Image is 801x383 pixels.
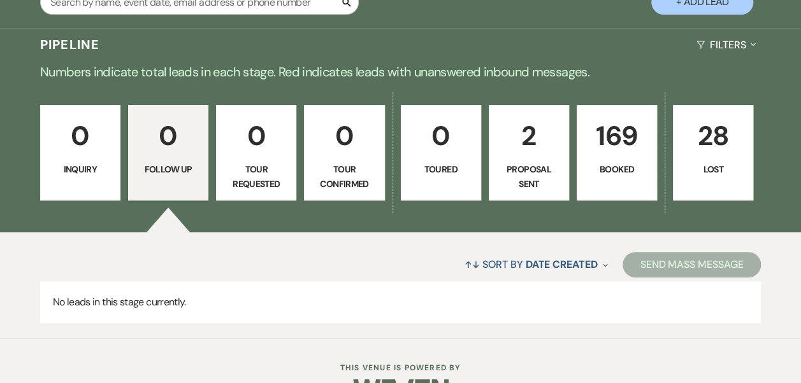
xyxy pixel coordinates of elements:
p: Toured [409,162,473,176]
p: 0 [409,115,473,157]
p: Lost [681,162,745,176]
p: Proposal Sent [497,162,561,191]
button: Sort By Date Created [459,247,612,281]
a: 0Tour Confirmed [304,105,384,200]
p: 28 [681,115,745,157]
p: Tour Confirmed [312,162,376,191]
a: 2Proposal Sent [489,105,569,200]
a: 0Follow Up [128,105,208,200]
span: Date Created [525,258,597,271]
p: 0 [48,115,112,157]
p: 2 [497,115,561,157]
h3: Pipeline [40,36,100,53]
a: 0Toured [401,105,481,200]
p: 0 [136,115,200,157]
p: 0 [312,115,376,157]
button: Send Mass Message [623,252,761,277]
p: Inquiry [48,162,112,176]
a: 0Tour Requested [216,105,296,200]
a: 28Lost [673,105,753,200]
p: Follow Up [136,162,200,176]
a: 169Booked [577,105,657,200]
p: 169 [585,115,649,157]
span: ↑↓ [465,258,480,271]
p: 0 [224,115,288,157]
p: Booked [585,162,649,176]
a: 0Inquiry [40,105,120,200]
p: No leads in this stage currently. [40,281,761,323]
button: Filters [691,28,761,62]
p: Tour Requested [224,162,288,191]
